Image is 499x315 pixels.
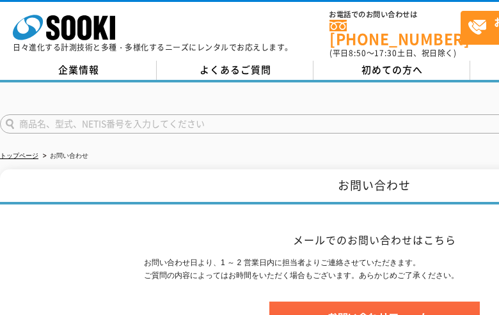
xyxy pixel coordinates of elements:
span: お電話でのお問い合わせは [329,11,461,19]
span: 8:50 [349,47,367,59]
li: お問い合わせ [40,150,88,163]
a: [PHONE_NUMBER] [329,20,461,46]
a: よくあるご質問 [157,61,313,80]
span: 17:30 [374,47,397,59]
span: 初めての方へ [361,63,423,77]
span: (平日 ～ 土日、祝日除く) [329,47,456,59]
p: 日々進化する計測技術と多種・多様化するニーズにレンタルでお応えします。 [13,43,293,51]
a: 初めての方へ [313,61,470,80]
